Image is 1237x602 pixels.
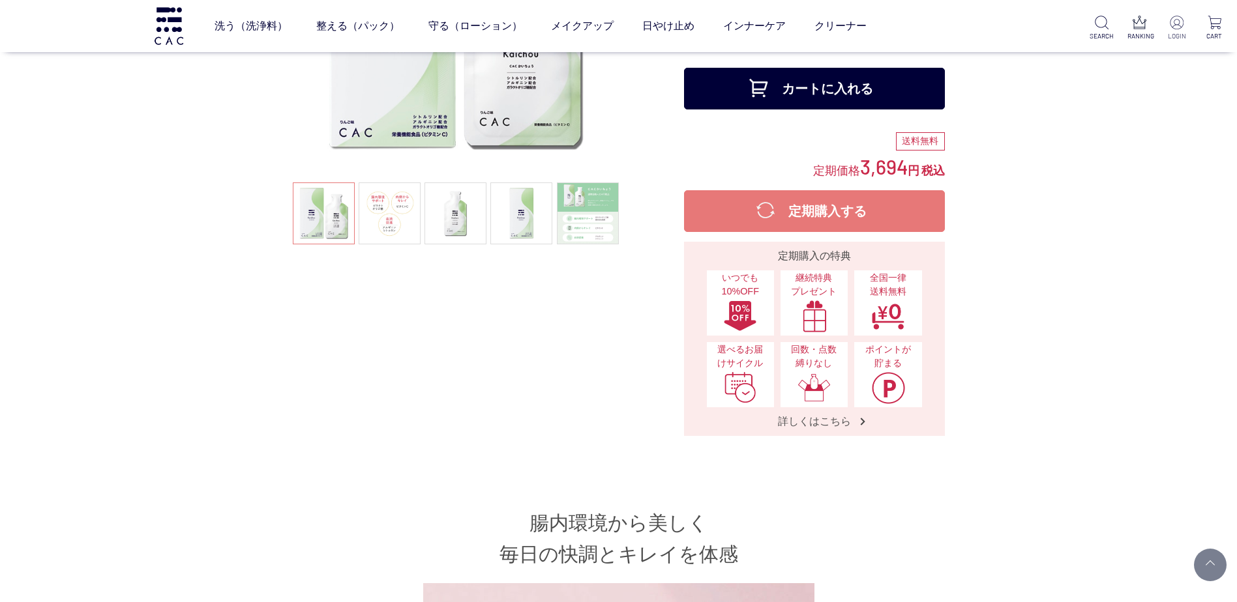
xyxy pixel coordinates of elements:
button: カートに入れる [684,68,945,109]
span: いつでも10%OFF [713,271,768,299]
img: ポイントが貯まる [871,371,905,404]
span: 回数・点数縛りなし [787,343,841,371]
img: いつでも10%OFF [723,300,757,332]
a: 定期購入の特典 いつでも10%OFFいつでも10%OFF 継続特典プレゼント継続特典プレゼント 全国一律送料無料全国一律送料無料 選べるお届けサイクル選べるお届けサイクル 回数・点数縛りなし回数... [684,242,945,436]
img: 選べるお届けサイクル [723,371,757,404]
img: logo [153,7,185,44]
p: RANKING [1127,31,1152,41]
span: 継続特典 プレゼント [787,271,841,299]
p: CART [1202,31,1227,41]
a: 洗う（洗浄料） [215,8,288,44]
a: 日やけ止め [642,8,694,44]
div: 定期購入の特典 [689,248,940,264]
a: インナーケア [723,8,786,44]
a: クリーナー [814,8,867,44]
a: メイクアップ [551,8,614,44]
img: 回数・点数縛りなし [797,371,831,404]
div: 送料無料 [896,132,945,150]
h2: 腸内環境から美しく 毎日の快調とキレイを体感 [293,508,945,570]
span: 税込 [921,164,945,177]
p: SEARCH [1090,31,1114,41]
a: 整える（パック） [316,8,400,44]
a: LOGIN [1165,16,1189,41]
img: 継続特典プレゼント [797,300,831,332]
span: ポイントが貯まる [861,343,915,371]
a: 守る（ローション） [428,8,522,44]
button: 定期購入する [684,190,945,232]
p: LOGIN [1165,31,1189,41]
img: 全国一律送料無料 [871,300,905,332]
span: 選べるお届けサイクル [713,343,768,371]
span: 定期価格 [813,163,860,177]
span: 3,694 [860,154,908,179]
span: 円 [908,164,919,177]
a: RANKING [1127,16,1152,41]
span: 全国一律 送料無料 [861,271,915,299]
span: 詳しくはこちら [765,414,864,428]
a: CART [1202,16,1227,41]
a: SEARCH [1090,16,1114,41]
